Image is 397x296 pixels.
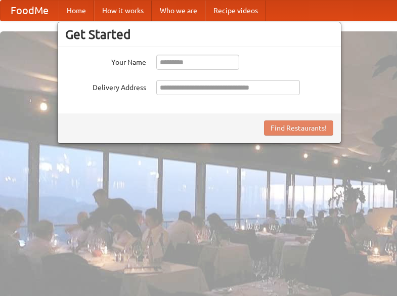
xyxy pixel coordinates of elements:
[152,1,205,21] a: Who we are
[65,27,333,42] h3: Get Started
[65,80,146,93] label: Delivery Address
[205,1,266,21] a: Recipe videos
[1,1,59,21] a: FoodMe
[264,120,333,136] button: Find Restaurants!
[94,1,152,21] a: How it works
[59,1,94,21] a: Home
[65,55,146,67] label: Your Name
